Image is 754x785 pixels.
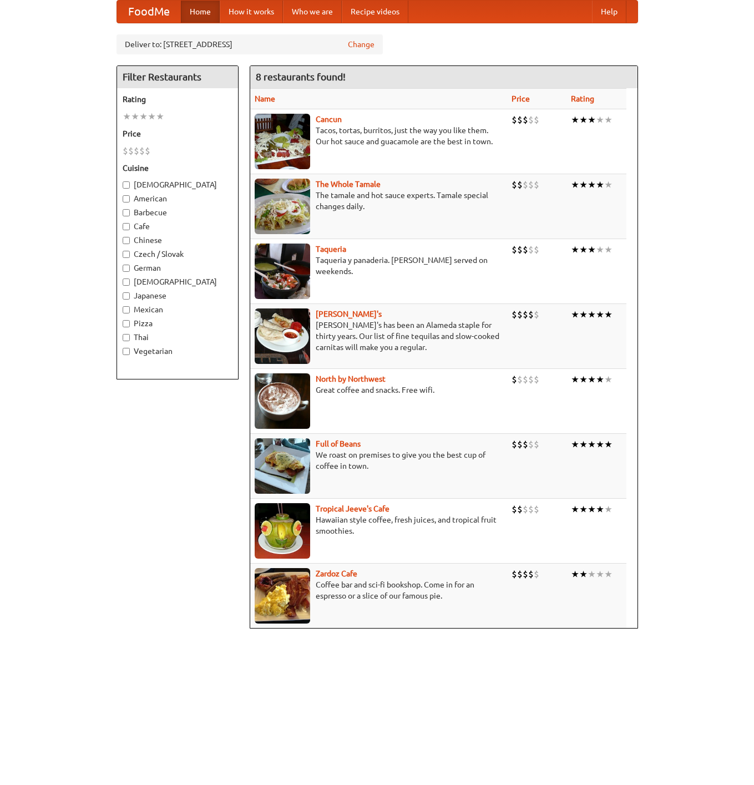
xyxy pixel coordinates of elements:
[517,503,523,515] li: $
[604,179,613,191] li: ★
[592,1,626,23] a: Help
[534,244,539,256] li: $
[588,244,596,256] li: ★
[517,373,523,386] li: $
[316,115,342,124] a: Cancun
[316,310,382,318] a: [PERSON_NAME]'s
[255,449,503,472] p: We roast on premises to give you the best cup of coffee in town.
[123,306,130,313] input: Mexican
[123,181,130,189] input: [DEMOGRAPHIC_DATA]
[316,180,381,189] a: The Whole Tamale
[528,179,534,191] li: $
[128,145,134,157] li: $
[571,568,579,580] li: ★
[256,72,346,82] ng-pluralize: 8 restaurants found!
[571,179,579,191] li: ★
[579,244,588,256] li: ★
[579,438,588,450] li: ★
[123,195,130,202] input: American
[123,163,232,174] h5: Cuisine
[342,1,408,23] a: Recipe videos
[512,114,517,126] li: $
[123,94,232,105] h5: Rating
[316,439,361,448] a: Full of Beans
[517,568,523,580] li: $
[255,114,310,169] img: cancun.jpg
[596,503,604,515] li: ★
[604,438,613,450] li: ★
[534,568,539,580] li: $
[255,514,503,536] p: Hawaiian style coffee, fresh juices, and tropical fruit smoothies.
[596,438,604,450] li: ★
[123,278,130,286] input: [DEMOGRAPHIC_DATA]
[528,568,534,580] li: $
[181,1,220,23] a: Home
[123,207,232,218] label: Barbecue
[523,308,528,321] li: $
[517,438,523,450] li: $
[255,568,310,624] img: zardoz.jpg
[571,503,579,515] li: ★
[139,110,148,123] li: ★
[255,503,310,559] img: jeeves.jpg
[571,114,579,126] li: ★
[523,503,528,515] li: $
[123,179,232,190] label: [DEMOGRAPHIC_DATA]
[588,114,596,126] li: ★
[316,245,346,254] a: Taqueria
[123,320,130,327] input: Pizza
[255,579,503,601] p: Coffee bar and sci-fi bookshop. Come in for an espresso or a slice of our famous pie.
[255,438,310,494] img: beans.jpg
[123,276,232,287] label: [DEMOGRAPHIC_DATA]
[123,265,130,272] input: German
[123,209,130,216] input: Barbecue
[579,114,588,126] li: ★
[123,262,232,274] label: German
[523,114,528,126] li: $
[534,503,539,515] li: $
[123,128,232,139] h5: Price
[123,223,130,230] input: Cafe
[528,438,534,450] li: $
[517,308,523,321] li: $
[316,569,357,578] b: Zardoz Cafe
[123,193,232,204] label: American
[596,373,604,386] li: ★
[588,438,596,450] li: ★
[523,179,528,191] li: $
[604,568,613,580] li: ★
[348,39,375,50] a: Change
[571,308,579,321] li: ★
[220,1,283,23] a: How it works
[523,438,528,450] li: $
[528,114,534,126] li: $
[316,504,389,513] b: Tropical Jeeve's Cafe
[534,373,539,386] li: $
[534,308,539,321] li: $
[123,221,232,232] label: Cafe
[148,110,156,123] li: ★
[604,244,613,256] li: ★
[255,94,275,103] a: Name
[123,249,232,260] label: Czech / Slovak
[596,244,604,256] li: ★
[528,503,534,515] li: $
[123,145,128,157] li: $
[604,373,613,386] li: ★
[123,110,131,123] li: ★
[571,94,594,103] a: Rating
[588,308,596,321] li: ★
[123,318,232,329] label: Pizza
[579,179,588,191] li: ★
[523,373,528,386] li: $
[588,568,596,580] li: ★
[512,438,517,450] li: $
[579,503,588,515] li: ★
[123,348,130,355] input: Vegetarian
[283,1,342,23] a: Who we are
[604,308,613,321] li: ★
[517,244,523,256] li: $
